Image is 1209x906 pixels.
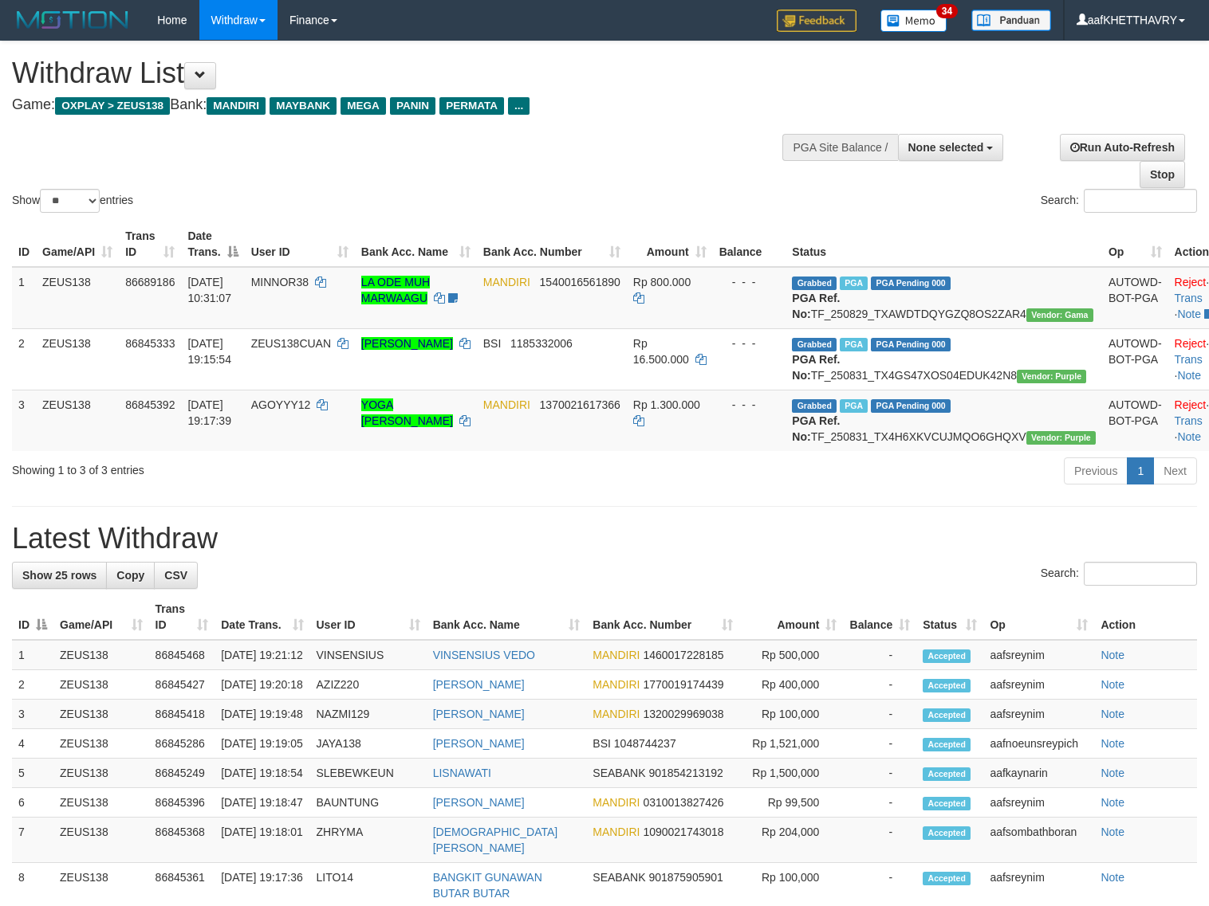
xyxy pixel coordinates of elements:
a: Note [1177,308,1201,320]
th: ID [12,222,36,267]
span: [DATE] 10:31:07 [187,276,231,304]
a: Show 25 rows [12,562,107,589]
span: Grabbed [792,338,837,351]
th: Op: activate to sort column ascending [983,594,1094,640]
span: Accepted [923,738,971,751]
span: MANDIRI [483,398,530,411]
a: Note [1101,826,1124,838]
td: 86845418 [149,700,215,729]
a: Note [1101,649,1124,661]
td: aafsombathboran [983,818,1094,863]
a: Next [1153,457,1197,484]
td: Rp 1,521,000 [739,729,843,759]
a: Note [1101,767,1124,779]
span: [DATE] 19:15:54 [187,337,231,366]
div: - - - [719,335,780,351]
td: Rp 100,000 [739,700,843,729]
td: 3 [12,700,53,729]
span: OXPLAY > ZEUS138 [55,97,170,115]
span: MANDIRI [207,97,266,115]
span: PANIN [390,97,435,115]
th: Balance [713,222,786,267]
b: PGA Ref. No: [792,414,840,443]
a: BANGKIT GUNAWAN BUTAR BUTAR [433,871,542,900]
a: 1 [1127,457,1154,484]
th: Game/API: activate to sort column ascending [36,222,119,267]
span: ZEUS138CUAN [251,337,331,350]
th: User ID: activate to sort column ascending [310,594,427,640]
td: ZEUS138 [53,788,149,818]
label: Search: [1041,189,1197,213]
td: - [843,670,916,700]
td: [DATE] 19:18:54 [215,759,309,788]
span: Vendor URL: https://trx4.1velocity.biz [1017,370,1086,383]
span: Vendor URL: https://trx4.1velocity.biz [1026,431,1096,445]
span: PERMATA [439,97,504,115]
a: Note [1101,737,1124,750]
td: aafsreynim [983,700,1094,729]
td: [DATE] 19:18:47 [215,788,309,818]
td: SLEBEWKEUN [310,759,427,788]
a: VINSENSIUS VEDO [433,649,535,661]
td: 86845286 [149,729,215,759]
span: Rp 800.000 [633,276,691,288]
th: Bank Acc. Name: activate to sort column ascending [427,594,587,640]
th: User ID: activate to sort column ascending [245,222,355,267]
td: ZEUS138 [36,267,119,329]
th: Op: activate to sort column ascending [1102,222,1168,267]
span: SEABANK [593,767,645,779]
td: 2 [12,670,53,700]
span: MINNOR38 [251,276,309,288]
a: Copy [106,562,155,589]
th: Status [786,222,1102,267]
td: NAZMI129 [310,700,427,729]
td: 86845427 [149,670,215,700]
td: aafsreynim [983,640,1094,670]
h4: Game: Bank: [12,97,790,113]
td: 86845468 [149,640,215,670]
a: [PERSON_NAME] [433,678,525,691]
span: MANDIRI [593,826,640,838]
span: Copy 1320029969038 to clipboard [643,708,723,720]
th: Action [1094,594,1197,640]
td: [DATE] 19:18:01 [215,818,309,863]
span: Copy 901875905901 to clipboard [648,871,723,884]
span: Rp 16.500.000 [633,337,689,366]
td: - [843,759,916,788]
td: ZEUS138 [53,700,149,729]
td: 86845368 [149,818,215,863]
a: [DEMOGRAPHIC_DATA][PERSON_NAME] [433,826,558,854]
th: Balance: activate to sort column ascending [843,594,916,640]
span: Accepted [923,708,971,722]
span: Grabbed [792,399,837,413]
th: Trans ID: activate to sort column ascending [149,594,215,640]
td: - [843,700,916,729]
span: SEABANK [593,871,645,884]
td: - [843,788,916,818]
a: LISNAWATI [433,767,491,779]
span: CSV [164,569,187,582]
th: ID: activate to sort column descending [12,594,53,640]
span: Copy [116,569,144,582]
span: Marked by aafkaynarin [840,277,868,290]
span: MANDIRI [593,708,640,720]
a: YOGA [PERSON_NAME] [361,398,453,427]
img: Button%20Memo.svg [880,10,947,32]
span: Marked by aafnoeunsreypich [840,338,868,351]
span: 34 [936,4,958,18]
td: ZEUS138 [36,390,119,451]
td: VINSENSIUS [310,640,427,670]
label: Search: [1041,562,1197,586]
td: - [843,818,916,863]
td: ZEUS138 [53,640,149,670]
a: Stop [1140,161,1185,188]
td: [DATE] 19:21:12 [215,640,309,670]
td: 86845396 [149,788,215,818]
span: MEGA [341,97,386,115]
span: MANDIRI [593,649,640,661]
td: ZEUS138 [36,328,119,390]
span: Show 25 rows [22,569,96,582]
div: Showing 1 to 3 of 3 entries [12,456,492,478]
span: 86845392 [125,398,175,411]
span: Copy 1770019174439 to clipboard [643,678,723,691]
